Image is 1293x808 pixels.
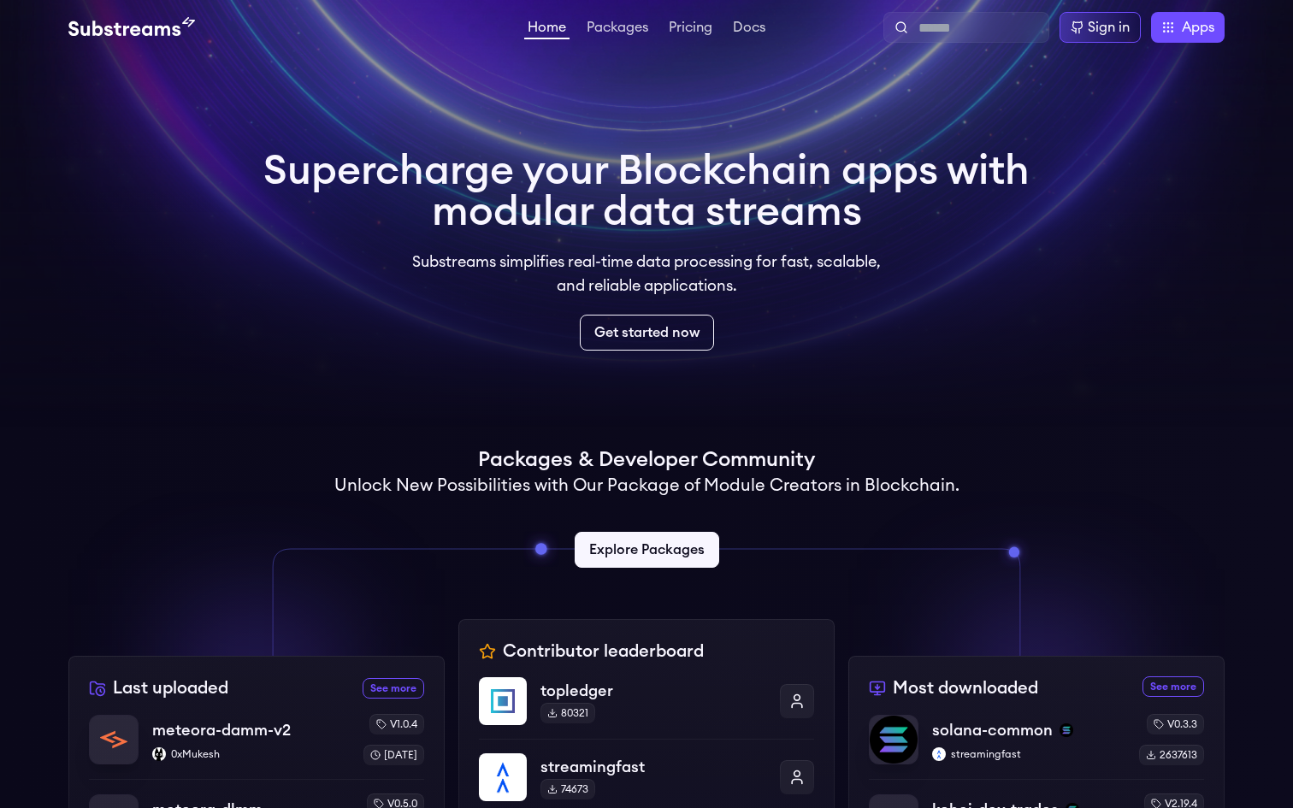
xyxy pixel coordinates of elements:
[152,747,350,761] p: 0xMukesh
[363,745,424,765] div: [DATE]
[68,17,195,38] img: Substream's logo
[1139,745,1204,765] div: 2637613
[932,747,946,761] img: streamingfast
[1182,17,1214,38] span: Apps
[400,250,893,298] p: Substreams simplifies real-time data processing for fast, scalable, and reliable applications.
[932,747,1125,761] p: streamingfast
[363,678,424,699] a: See more recently uploaded packages
[540,779,595,799] div: 74673
[1142,676,1204,697] a: See more most downloaded packages
[665,21,716,38] a: Pricing
[580,315,714,351] a: Get started now
[263,150,1030,233] h1: Supercharge your Blockchain apps with modular data streams
[540,679,766,703] p: topledger
[152,747,166,761] img: 0xMukesh
[479,753,527,801] img: streamingfast
[540,703,595,723] div: 80321
[479,677,527,725] img: topledger
[334,474,959,498] h2: Unlock New Possibilities with Our Package of Module Creators in Blockchain.
[575,532,719,568] a: Explore Packages
[540,755,766,779] p: streamingfast
[932,718,1053,742] p: solana-common
[369,714,424,734] div: v1.0.4
[1060,12,1141,43] a: Sign in
[90,716,138,764] img: meteora-damm-v2
[89,714,424,779] a: meteora-damm-v2meteora-damm-v20xMukesh0xMukeshv1.0.4[DATE]
[1088,17,1130,38] div: Sign in
[152,718,291,742] p: meteora-damm-v2
[870,716,918,764] img: solana-common
[478,446,815,474] h1: Packages & Developer Community
[583,21,652,38] a: Packages
[524,21,570,39] a: Home
[869,714,1204,779] a: solana-commonsolana-commonsolanastreamingfaststreamingfastv0.3.32637613
[1060,723,1073,737] img: solana
[479,677,814,739] a: topledgertopledger80321
[1147,714,1204,734] div: v0.3.3
[729,21,769,38] a: Docs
